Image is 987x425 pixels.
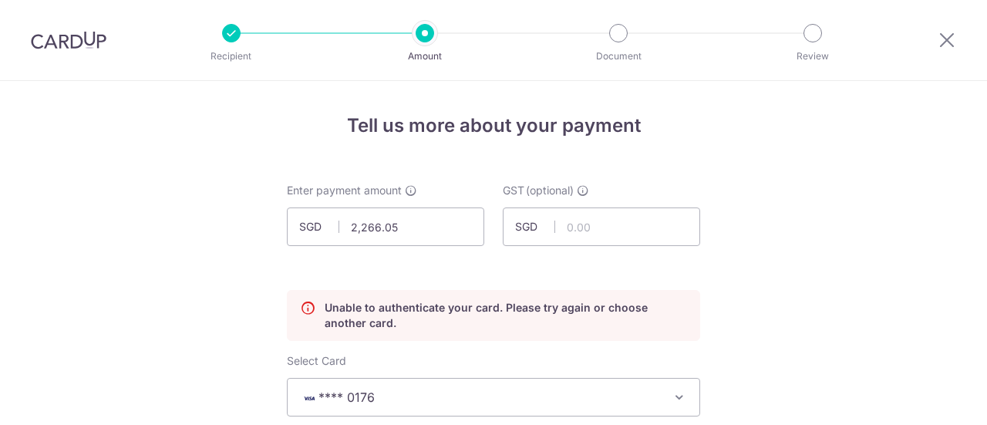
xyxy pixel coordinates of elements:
img: CardUp [31,31,106,49]
p: Recipient [174,49,288,64]
p: Unable to authenticate your card. Please try again or choose another card. [325,300,687,331]
p: Amount [368,49,482,64]
span: (optional) [526,183,574,198]
input: 0.00 [503,207,700,246]
input: 0.00 [287,207,484,246]
span: GST [503,183,524,198]
span: SGD [515,219,555,234]
span: Enter payment amount [287,183,402,198]
p: Review [756,49,870,64]
span: SGD [299,219,339,234]
h4: Tell us more about your payment [287,112,700,140]
img: VISA [300,393,318,403]
p: Document [561,49,675,64]
span: translation missing: en.payables.payment_networks.credit_card.summary.labels.select_card [287,354,346,367]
